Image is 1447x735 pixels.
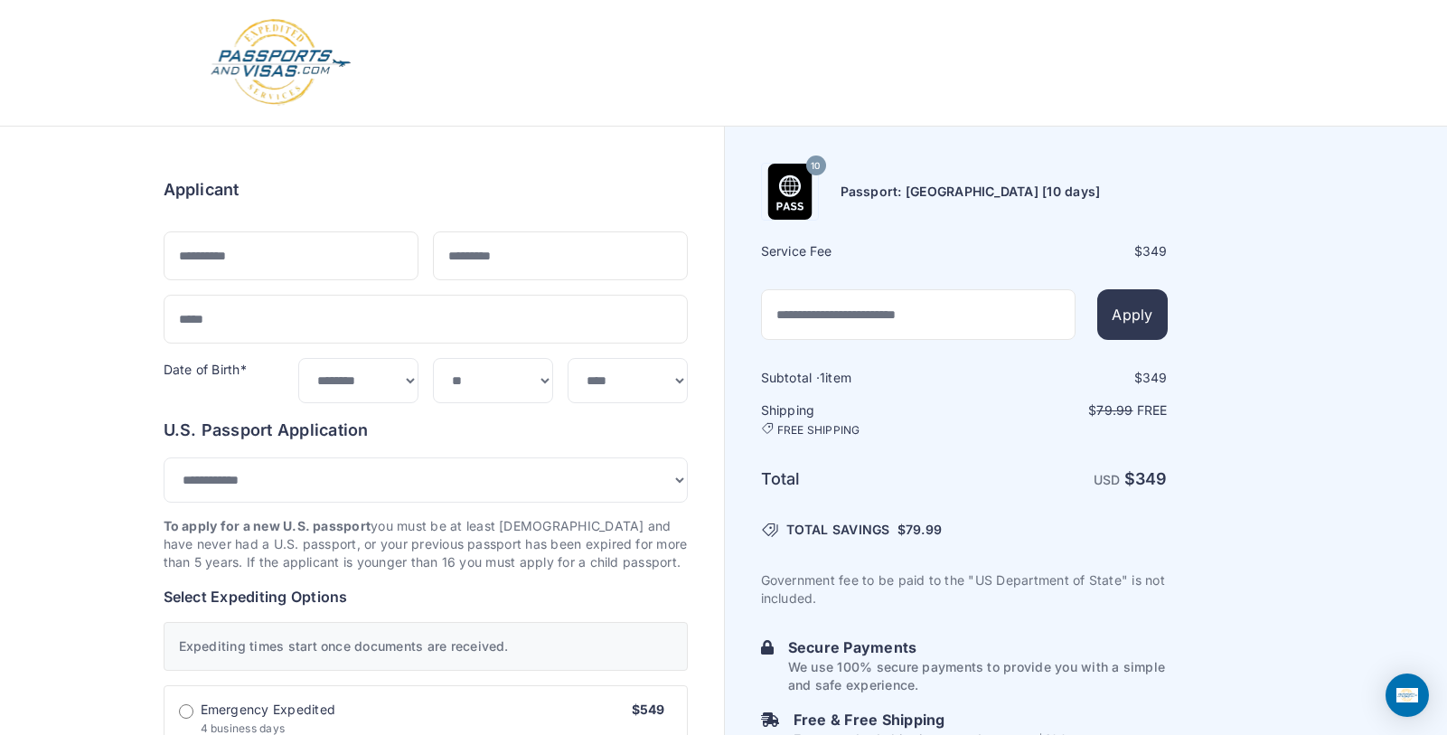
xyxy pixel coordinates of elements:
[1386,674,1429,717] div: Open Intercom Messenger
[1142,243,1168,259] span: 349
[1097,289,1167,340] button: Apply
[820,370,825,385] span: 1
[841,183,1101,201] h6: Passport: [GEOGRAPHIC_DATA] [10 days]
[1124,469,1168,488] strong: $
[1096,402,1132,418] span: 79.99
[794,709,1071,730] h6: Free & Free Shipping
[201,701,336,719] span: Emergency Expedited
[906,522,942,537] span: 79.99
[788,636,1168,658] h6: Secure Payments
[164,177,240,203] h6: Applicant
[164,622,688,671] div: Expediting times start once documents are received.
[164,418,688,443] h6: U.S. Passport Application
[777,423,860,438] span: FREE SHIPPING
[1137,402,1168,418] span: Free
[1142,370,1168,385] span: 349
[761,369,963,387] h6: Subtotal · item
[966,369,1168,387] div: $
[201,721,286,735] span: 4 business days
[164,362,247,377] label: Date of Birth*
[897,521,942,539] span: $
[788,658,1168,694] p: We use 100% secure payments to provide you with a simple and safe experience.
[761,466,963,492] h6: Total
[811,155,820,178] span: 10
[164,518,371,533] strong: To apply for a new U.S. passport
[164,517,688,571] p: you must be at least [DEMOGRAPHIC_DATA] and have never had a U.S. passport, or your previous pass...
[761,242,963,260] h6: Service Fee
[1135,469,1168,488] span: 349
[966,401,1168,419] p: $
[761,401,963,438] h6: Shipping
[761,571,1168,608] p: Government fee to be paid to the "US Department of State" is not included.
[966,242,1168,260] div: $
[209,18,352,108] img: Logo
[164,586,688,608] h6: Select Expediting Options
[786,521,890,539] span: TOTAL SAVINGS
[1094,472,1121,487] span: USD
[632,702,665,717] span: $549
[762,164,818,220] img: Product Name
